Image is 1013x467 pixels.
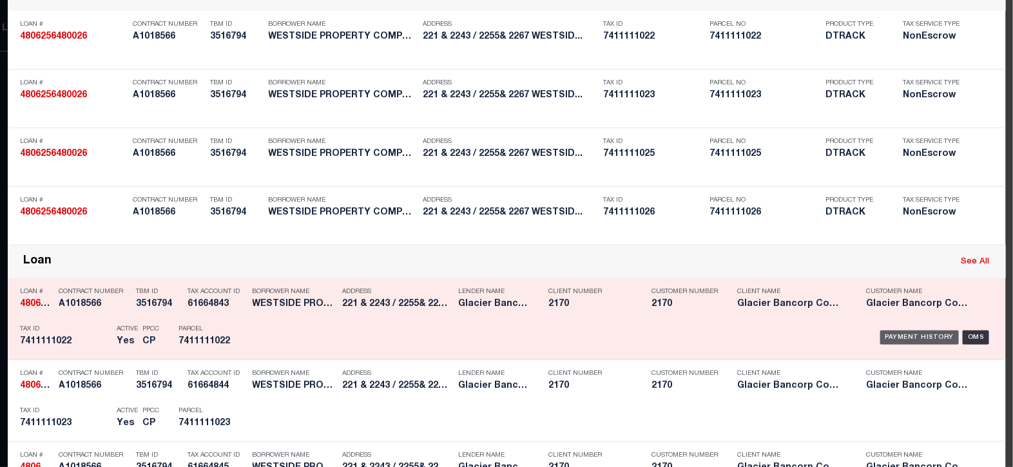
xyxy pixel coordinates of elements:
p: Parcel No [710,196,820,204]
h5: A1018566 [133,149,204,160]
h5: WESTSIDE PROPERTY COMPANY, LLC [269,90,417,101]
p: Parcel No [710,138,820,146]
h5: 3516794 [211,207,262,218]
h5: 4806256480026 [21,207,127,218]
p: Product Type [826,79,884,87]
p: Address [423,196,597,204]
p: Contract Number [133,138,204,146]
strong: 4806256480026 [21,32,88,41]
h5: 7411111023 [710,90,820,101]
h5: DTRACK [826,90,884,101]
p: Parcel No [710,79,820,87]
p: Loan # [21,21,127,28]
h5: DTRACK [826,32,884,43]
h5: A1018566 [59,299,130,310]
p: Contract Number [59,370,130,377]
p: Contract Number [133,196,204,204]
p: Customer Name [867,288,976,296]
h5: 3516794 [137,299,182,310]
h5: 3516794 [211,149,262,160]
h5: 221 & 2243 / 2255& 2267 WESTSID... [423,90,597,101]
p: Lender Name [459,452,530,459]
h5: 221 & 2243 / 2255& 2267 WESTSID... [423,149,597,160]
h5: 3516794 [137,381,182,392]
h5: NonEscrow [903,207,968,218]
p: Client Number [549,288,633,296]
p: Borrower Name [269,196,417,204]
p: TBM ID [137,370,182,377]
p: Borrower Name [253,288,336,296]
p: Address [343,452,452,459]
h5: 4806256480026 [21,32,127,43]
h5: NonEscrow [903,149,968,160]
strong: 4806256480026 [21,91,88,100]
h5: Glacier Bancorp Commercial [738,381,847,392]
h5: 3516794 [211,90,262,101]
p: Tax ID [21,325,111,333]
h5: Yes [117,336,137,347]
h5: 221 & 2243 / 2255& 2267 WESTSID... [343,381,452,392]
p: Borrower Name [253,452,336,459]
p: Loan # [21,138,127,146]
h5: NonEscrow [903,90,968,101]
p: Tax ID [604,79,704,87]
h5: 221 & 2243 / 2255& 2267 WESTSID... [423,32,597,43]
p: Tax Account ID [188,288,246,296]
strong: 4806256480026 [21,208,88,217]
p: TBM ID [211,138,262,146]
p: Client Name [738,370,847,377]
strong: 4806256480026 [21,300,88,309]
h5: NonEscrow [903,32,968,43]
p: PPCC [143,407,160,415]
h5: 2170 [652,381,717,392]
p: Customer Number [652,370,719,377]
h5: Glacier Bancorp Commercial [459,381,530,392]
p: Borrower Name [253,370,336,377]
h5: Glacier Bancorp Commercial [459,299,530,310]
p: Customer Number [652,288,719,296]
h5: 7411111025 [604,149,704,160]
strong: 4806256480026 [21,381,88,390]
p: Tax ID [604,196,704,204]
h5: 4806256480026 [21,149,127,160]
p: PPCC [143,325,160,333]
p: Client Name [738,452,847,459]
div: OMS [963,330,989,345]
p: Borrower Name [269,79,417,87]
p: Active [117,407,139,415]
h5: WESTSIDE PROPERTY COMPANY, LLC [269,32,417,43]
h5: Glacier Bancorp Commercial [867,381,976,392]
h5: 4806256480026 [21,299,53,310]
p: Parcel [179,407,237,415]
div: Payment History [880,330,960,345]
strong: 4806256480026 [21,149,88,158]
p: Tax ID [604,138,704,146]
h5: 7411111026 [710,207,820,218]
h5: 7411111023 [21,418,111,429]
h5: 7411111022 [710,32,820,43]
h5: CP [143,418,160,429]
p: Loan # [21,196,127,204]
h5: 7411111025 [710,149,820,160]
h5: 7411111023 [179,418,237,429]
p: Borrower Name [269,138,417,146]
h5: WESTSIDE PROPERTY COMPANY, LLC [269,149,417,160]
p: Address [343,370,452,377]
p: Client Name [738,288,847,296]
p: Contract Number [59,288,130,296]
p: TBM ID [211,196,262,204]
p: Lender Name [459,288,530,296]
h5: A1018566 [133,32,204,43]
h5: WESTSIDE PROPERTY COMPANY, LLC [269,207,417,218]
h5: Yes [117,418,137,429]
p: TBM ID [137,288,182,296]
p: Tax Account ID [188,452,246,459]
h5: 7411111022 [179,336,237,347]
p: Active [117,325,139,333]
p: Product Type [826,196,884,204]
p: Loan # [21,288,53,296]
p: Address [423,79,597,87]
p: TBM ID [211,79,262,87]
h5: WESTSIDE PROPERTY COMPANY, LLC [253,381,336,392]
h5: 61664843 [188,299,246,310]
